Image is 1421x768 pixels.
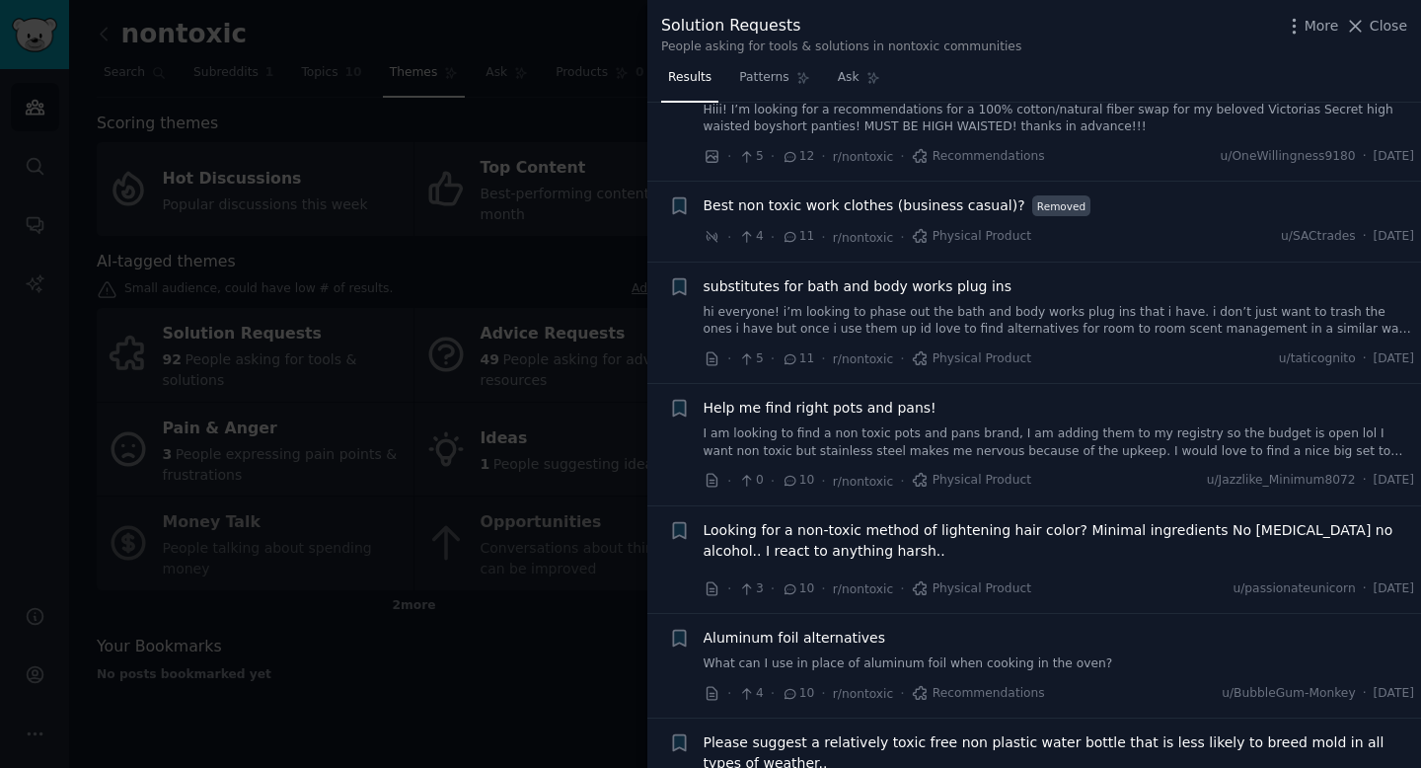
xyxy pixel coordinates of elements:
[1281,228,1356,246] span: u/SACtrades
[912,228,1031,246] span: Physical Product
[704,425,1415,460] a: I am looking to find a non toxic pots and pans brand, I am adding them to my registry so the budg...
[771,578,775,599] span: ·
[900,578,904,599] span: ·
[782,472,814,490] span: 10
[704,195,1025,216] a: Best non toxic work clothes (business casual)?
[771,348,775,369] span: ·
[821,683,825,704] span: ·
[771,471,775,492] span: ·
[727,471,731,492] span: ·
[1374,472,1414,490] span: [DATE]
[738,228,763,246] span: 4
[1363,472,1367,490] span: ·
[704,304,1415,339] a: hi everyone! i’m looking to phase out the bath and body works plug ins that i have. i don’t just ...
[1032,195,1091,216] span: Removed
[1374,228,1414,246] span: [DATE]
[782,580,814,598] span: 10
[833,687,894,701] span: r/nontoxic
[831,62,887,103] a: Ask
[704,628,886,649] a: Aluminum foil alternatives
[782,350,814,368] span: 11
[821,227,825,248] span: ·
[782,148,814,166] span: 12
[661,62,718,103] a: Results
[771,227,775,248] span: ·
[727,578,731,599] span: ·
[738,685,763,703] span: 4
[912,685,1045,703] span: Recommendations
[1363,580,1367,598] span: ·
[1284,16,1339,37] button: More
[833,582,894,596] span: r/nontoxic
[900,146,904,167] span: ·
[771,146,775,167] span: ·
[738,472,763,490] span: 0
[661,38,1021,56] div: People asking for tools & solutions in nontoxic communities
[1363,350,1367,368] span: ·
[1363,148,1367,166] span: ·
[838,69,860,87] span: Ask
[704,102,1415,136] a: Hiii! I’m looking for a recommendations for a 100% cotton/natural fiber swap for my beloved Victo...
[821,348,825,369] span: ·
[821,578,825,599] span: ·
[1363,685,1367,703] span: ·
[912,148,1045,166] span: Recommendations
[1374,148,1414,166] span: [DATE]
[704,520,1415,562] a: Looking for a non-toxic method of lightening hair color? Minimal ingredients No [MEDICAL_DATA] no...
[1374,350,1414,368] span: [DATE]
[912,472,1031,490] span: Physical Product
[900,471,904,492] span: ·
[661,14,1021,38] div: Solution Requests
[912,350,1031,368] span: Physical Product
[668,69,711,87] span: Results
[1279,350,1356,368] span: u/taticognito
[739,69,788,87] span: Patterns
[833,150,894,164] span: r/nontoxic
[782,685,814,703] span: 10
[1207,472,1356,490] span: u/Jazzlike_Minimum8072
[833,352,894,366] span: r/nontoxic
[738,350,763,368] span: 5
[727,146,731,167] span: ·
[900,348,904,369] span: ·
[1233,580,1355,598] span: u/passionateunicorn
[738,148,763,166] span: 5
[1363,228,1367,246] span: ·
[771,683,775,704] span: ·
[1345,16,1407,37] button: Close
[727,348,731,369] span: ·
[727,227,731,248] span: ·
[1222,685,1355,703] span: u/BubbleGum-Monkey
[738,580,763,598] span: 3
[1370,16,1407,37] span: Close
[704,276,1011,297] a: substitutes for bath and body works plug ins
[727,683,731,704] span: ·
[1305,16,1339,37] span: More
[1221,148,1356,166] span: u/OneWillingness9180
[704,655,1415,673] a: What can I use in place of aluminum foil when cooking in the oven?
[821,146,825,167] span: ·
[704,398,936,419] a: Help me find right pots and pans!
[821,471,825,492] span: ·
[900,227,904,248] span: ·
[782,228,814,246] span: 11
[833,231,894,245] span: r/nontoxic
[912,580,1031,598] span: Physical Product
[900,683,904,704] span: ·
[833,475,894,489] span: r/nontoxic
[1374,580,1414,598] span: [DATE]
[1374,685,1414,703] span: [DATE]
[732,62,816,103] a: Patterns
